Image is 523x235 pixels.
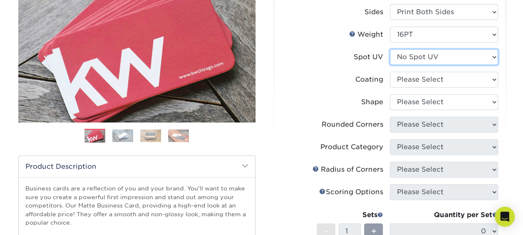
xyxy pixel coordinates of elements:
div: Sides [364,7,383,17]
h2: Product Description [19,156,255,177]
div: Coating [355,75,383,85]
img: Business Cards 01 [84,126,105,147]
img: Business Cards 04 [168,129,189,142]
div: Shape [361,97,383,107]
div: Product Category [320,142,383,152]
div: Open Intercom Messenger [495,207,515,227]
img: Business Cards 03 [140,129,161,142]
div: Rounded Corners [322,120,383,130]
div: Radius of Corners [312,165,383,175]
div: Scoring Options [319,187,383,197]
div: Sets [317,210,383,220]
img: Business Cards 02 [112,129,133,142]
div: Spot UV [354,52,383,62]
div: Weight [349,30,383,40]
div: Quantity per Set [390,210,498,220]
